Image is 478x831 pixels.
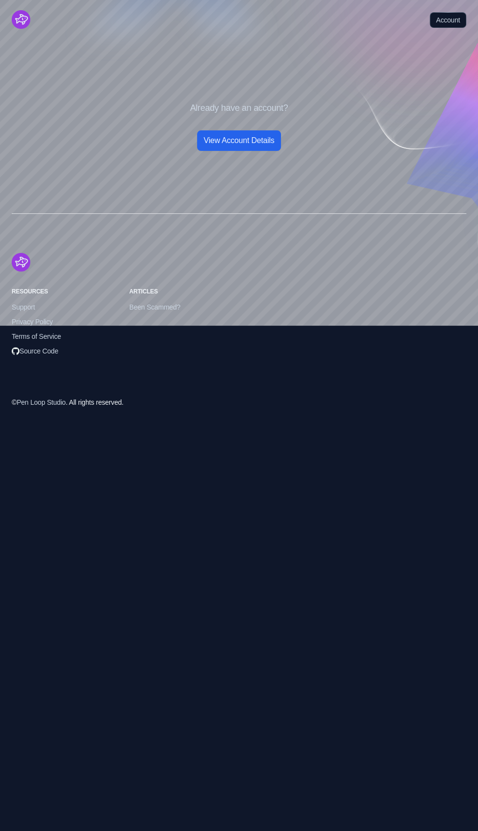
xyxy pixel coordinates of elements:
img: Stellar [12,253,30,271]
a: Account [430,12,466,28]
a: Terms of Service [12,332,61,340]
a: Been Scammed? [129,303,180,311]
span: Been Scammed? [129,302,180,312]
span: Privacy Policy [12,316,53,327]
p: Already have an account? [52,102,426,115]
span: Support [12,302,35,312]
img: Open Source [12,347,20,355]
a: Open SourceSource Code [12,349,59,356]
h6: Articles [129,287,231,296]
a: Pen Loop Studio [17,398,66,406]
a: Privacy Policy [12,318,53,326]
span: Pen Loop Studio [17,397,66,408]
span: Terms of Service [12,331,61,342]
img: Stellar [12,10,30,29]
a: Support [12,303,35,311]
div: © . All rights reserved. [12,397,123,408]
span: Source Code [12,346,59,356]
h6: Resources [12,287,114,296]
a: View Account Details [197,130,280,151]
a: Cruip [12,253,466,271]
a: Cruip [12,10,30,29]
